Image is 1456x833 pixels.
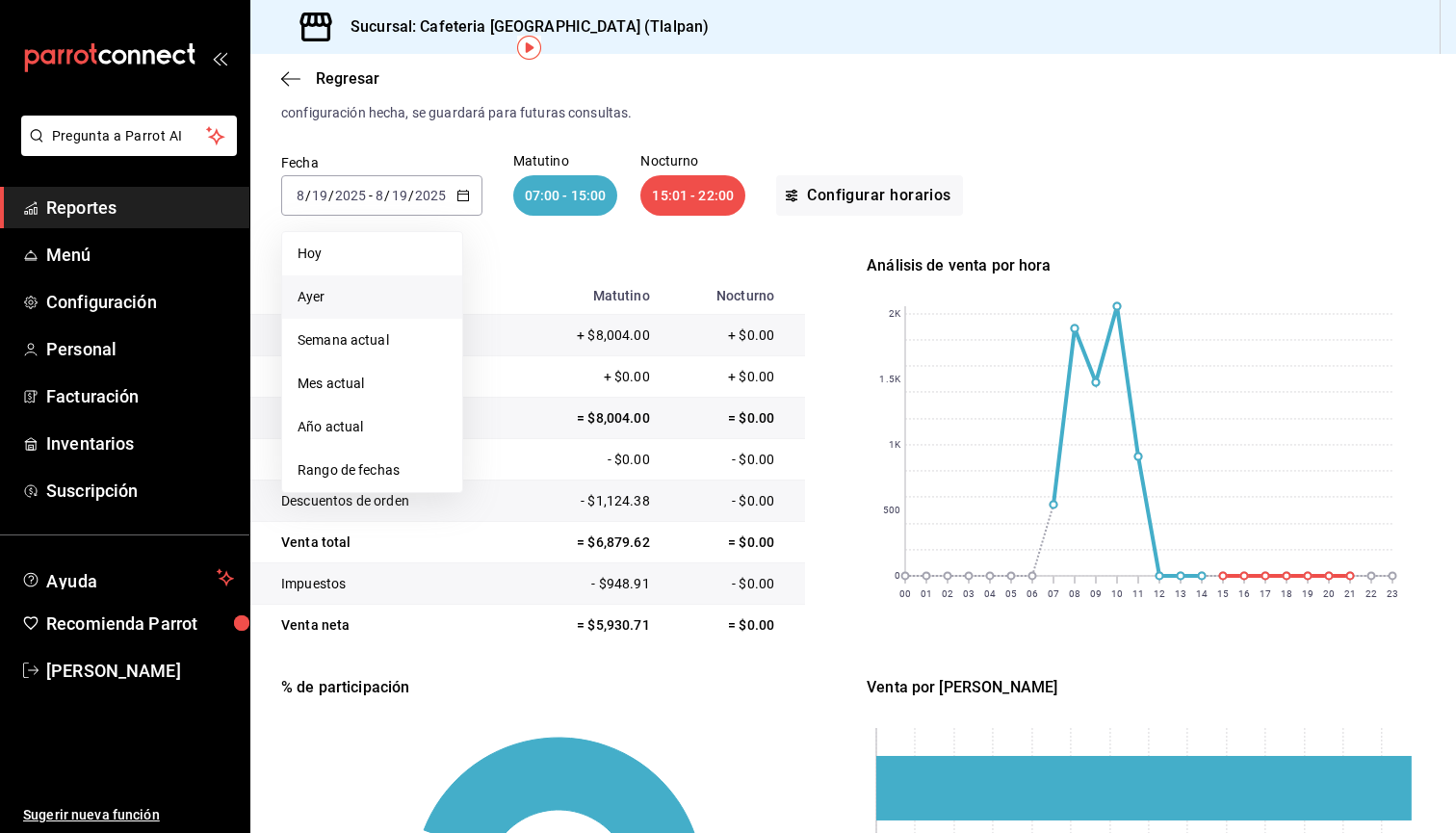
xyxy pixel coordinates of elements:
p: Resumen [250,254,805,277]
span: Semana actual [298,330,447,351]
div: Análisis de venta por hora [867,254,1421,277]
td: Venta total [250,522,523,563]
span: Facturación [46,383,234,409]
td: Impuestos [250,563,523,605]
span: Suscripción [46,478,234,504]
text: 10 [1111,588,1123,599]
text: 14 [1196,588,1208,599]
td: = $0.00 [661,522,805,563]
div: % de participación [281,676,836,699]
h3: Sucursal: Cafeteria [GEOGRAPHIC_DATA] (Tlalpan) [335,15,709,39]
text: 2K [889,309,901,320]
td: - $0.00 [661,439,805,481]
text: 22 [1365,588,1377,599]
td: = $5,930.71 [523,605,660,646]
span: / [408,188,414,203]
input: ---- [414,188,447,203]
span: Ayuda [46,566,209,589]
td: - $0.00 [661,563,805,605]
text: 00 [899,588,911,599]
text: 02 [942,588,953,599]
span: Año actual [298,417,447,437]
th: Nocturno [661,277,805,315]
td: + $0.00 [661,315,805,356]
span: / [305,188,311,203]
text: 03 [963,588,975,599]
span: Recomienda Parrot [46,611,234,637]
td: Descuentos de artículos [250,439,523,481]
input: -- [375,188,384,203]
span: Mes actual [298,374,447,394]
span: Regresar [316,69,379,88]
text: 17 [1260,588,1271,599]
span: Inventarios [46,430,234,456]
div: 07:00 - 15:00 [513,175,618,216]
text: 05 [1005,588,1017,599]
span: Configuración [46,289,234,315]
span: Menú [46,242,234,268]
div: 15:01 - 22:00 [640,175,745,216]
span: Pregunta a Parrot AI [52,126,207,146]
span: Personal [46,336,234,362]
input: ---- [334,188,367,203]
text: 0 [895,571,900,582]
label: Fecha [281,156,482,169]
input: -- [391,188,408,203]
td: - $0.00 [523,439,660,481]
td: = $0.00 [661,398,805,439]
span: Rango de fechas [298,460,447,481]
td: - $948.91 [523,563,660,605]
text: 13 [1175,588,1186,599]
td: + $0.00 [661,356,805,398]
td: = $8,004.00 [523,398,660,439]
text: 07 [1048,588,1059,599]
td: - $0.00 [661,481,805,522]
button: open_drawer_menu [212,50,227,65]
text: 04 [984,588,996,599]
text: 23 [1387,588,1398,599]
a: Pregunta a Parrot AI [13,140,237,160]
td: Cargos por servicio [250,356,523,398]
text: 20 [1323,588,1335,599]
text: 06 [1027,588,1038,599]
span: Ayer [298,287,447,307]
td: = $6,879.62 [523,522,660,563]
text: 18 [1281,588,1292,599]
input: -- [311,188,328,203]
text: 15 [1217,588,1229,599]
td: Venta neta [250,605,523,646]
td: - $1,124.38 [523,481,660,522]
span: Hoy [298,244,447,264]
text: 21 [1344,588,1356,599]
span: [PERSON_NAME] [46,658,234,684]
td: + $8,004.00 [523,315,660,356]
text: 1K [889,440,901,451]
text: 09 [1090,588,1102,599]
text: 1.5K [880,375,901,385]
span: - [369,188,373,203]
span: / [384,188,390,203]
p: Nocturno [640,154,745,168]
text: 08 [1069,588,1080,599]
button: Regresar [281,69,379,88]
text: 01 [921,588,932,599]
p: Encontrarás un desglose preliminar de las ventas por hora de tu restaurante. [PERSON_NAME] en cue... [281,83,1425,123]
td: Venta bruta [250,398,523,439]
text: 12 [1154,588,1165,599]
td: Descuentos de orden [250,481,523,522]
input: -- [296,188,305,203]
td: Total artículos [250,315,523,356]
td: = $0.00 [661,605,805,646]
span: Sugerir nueva función [23,805,234,825]
text: 11 [1132,588,1144,599]
button: Pregunta a Parrot AI [21,116,237,156]
text: 500 [883,506,900,516]
text: 19 [1302,588,1313,599]
td: + $0.00 [523,356,660,398]
th: Matutino [523,277,660,315]
text: 16 [1238,588,1250,599]
img: Tooltip marker [517,36,541,60]
p: Matutino [513,154,618,168]
span: Reportes [46,195,234,221]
